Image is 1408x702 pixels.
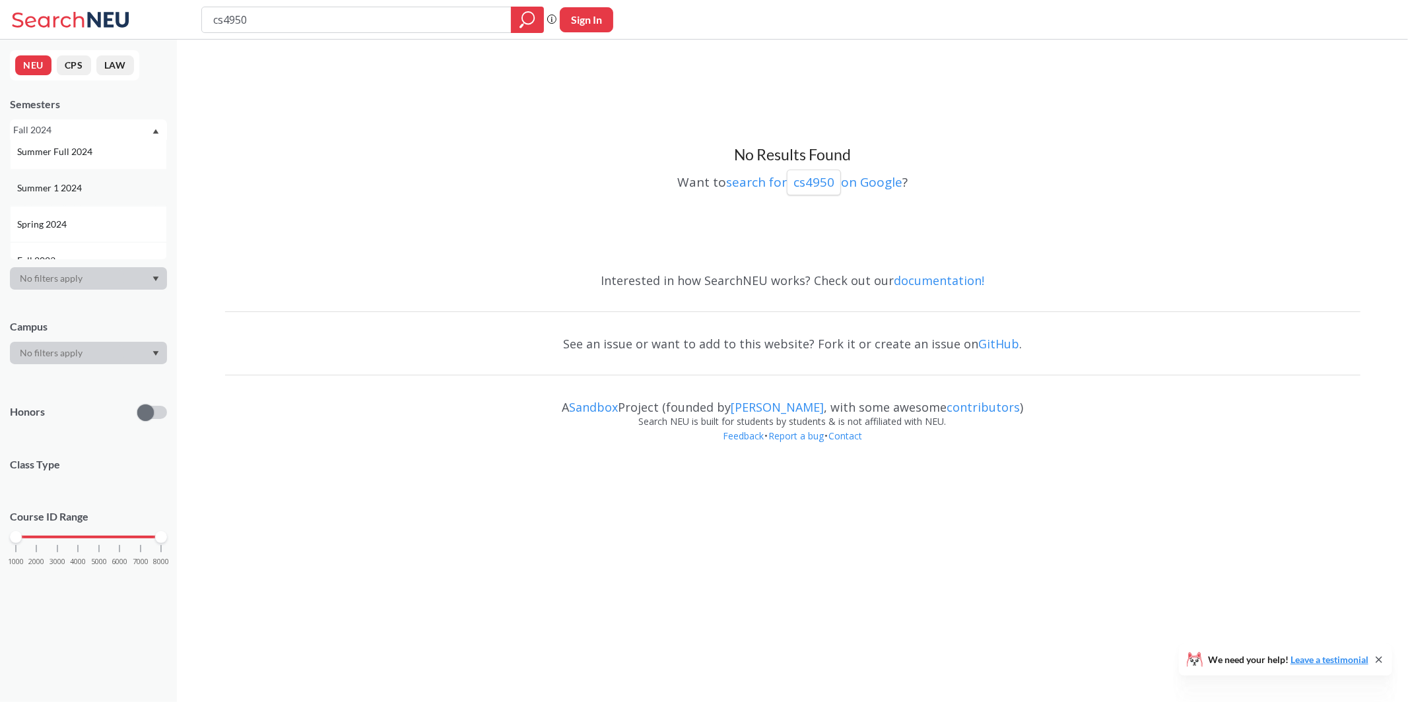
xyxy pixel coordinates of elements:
a: Contact [828,430,863,442]
svg: Dropdown arrow [152,276,159,282]
span: 6000 [112,558,127,565]
a: Leave a testimonial [1291,654,1368,665]
input: Class, professor, course number, "phrase" [212,9,502,31]
div: Fall 2024Dropdown arrowSummer Full 2025Summer 1 2025Spring 2025Fall 2024Summer 2 2024Summer Full ... [10,119,167,141]
a: Feedback [722,430,764,442]
svg: magnifying glass [520,11,535,29]
button: Sign In [560,7,613,32]
div: Want to ? [225,165,1360,195]
div: Fall 2024 [13,123,151,137]
div: Dropdown arrow [10,342,167,364]
div: Dropdown arrow [10,267,167,290]
div: Interested in how SearchNEU works? Check out our [225,261,1360,300]
span: Summer 1 2024 [17,181,84,195]
div: Search NEU is built for students by students & is not affiliated with NEU. [225,414,1360,429]
a: Report a bug [768,430,824,442]
a: search forcs4950on Google [726,174,902,191]
button: CPS [57,55,91,75]
span: 1000 [8,558,24,565]
a: GitHub [978,336,1019,352]
div: Semesters [10,97,167,112]
p: Honors [10,404,45,420]
button: LAW [96,55,134,75]
a: contributors [947,399,1020,415]
p: cs4950 [793,174,834,191]
span: Fall 2023 [17,253,58,268]
span: Summer Full 2024 [17,144,95,159]
span: 7000 [133,558,149,565]
div: See an issue or want to add to this website? Fork it or create an issue on . [225,325,1360,363]
span: 8000 [153,558,169,565]
div: A Project (founded by , with some awesome ) [225,388,1360,414]
button: NEU [15,55,51,75]
span: 2000 [28,558,44,565]
span: 4000 [70,558,86,565]
a: documentation! [894,272,984,288]
span: Class Type [10,457,167,472]
span: We need your help! [1208,655,1368,664]
svg: Dropdown arrow [152,129,159,134]
h3: No Results Found [225,145,1360,165]
div: • • [225,429,1360,463]
div: Campus [10,319,167,334]
span: 5000 [91,558,107,565]
span: 3000 [50,558,65,565]
p: Course ID Range [10,509,167,525]
svg: Dropdown arrow [152,351,159,356]
div: magnifying glass [511,7,544,33]
a: Sandbox [569,399,618,415]
span: Spring 2024 [17,217,69,232]
a: [PERSON_NAME] [731,399,824,415]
